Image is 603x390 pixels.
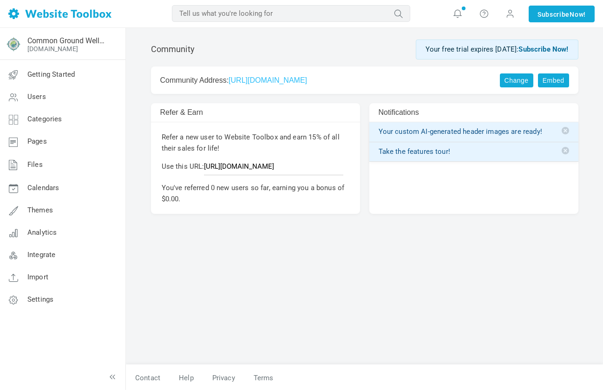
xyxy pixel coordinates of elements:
[500,73,533,87] a: Change
[27,36,108,45] a: Common Ground Wellness
[162,132,349,154] p: Refer a new user to Website Toolbox and earn 15% of all their sales for life!
[172,5,410,22] input: Tell us what you're looking for
[160,76,487,85] h2: Community Address:
[27,184,59,192] span: Calendars
[27,206,53,214] span: Themes
[529,6,595,22] a: SubscribeNow!
[379,127,569,137] a: Your custom AI-generated header images are ready!
[162,161,349,175] p: Use this URL:
[27,137,47,145] span: Pages
[562,127,569,134] span: Delete notification
[151,44,195,54] h1: Community
[162,182,349,205] p: You've referred 0 new users so far, earning you a bonus of $0.00.
[518,45,568,53] a: Subscribe Now!
[229,76,307,84] a: [URL][DOMAIN_NAME]
[27,70,75,79] span: Getting Started
[160,108,313,117] h2: Refer & Earn
[27,273,48,281] span: Import
[6,37,21,52] img: favicon.ico
[416,40,578,59] div: Your free trial expires [DATE]:
[27,45,78,53] a: [DOMAIN_NAME]
[379,147,569,157] a: Take the features tour!
[170,370,203,386] a: Help
[379,108,531,117] h2: Notifications
[203,370,244,386] a: Privacy
[27,295,53,304] span: Settings
[27,115,62,123] span: Categories
[27,160,43,169] span: Files
[27,93,46,101] span: Users
[126,370,170,386] a: Contact
[27,228,57,237] span: Analytics
[27,251,55,259] span: Integrate
[562,147,569,154] span: Delete notification
[570,9,586,20] span: Now!
[538,73,569,87] a: Embed
[244,370,274,386] a: Terms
